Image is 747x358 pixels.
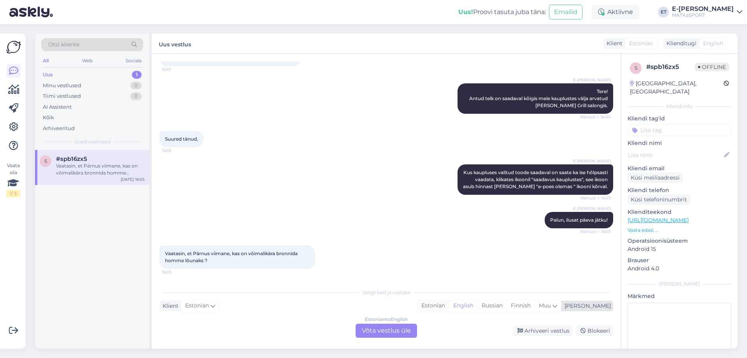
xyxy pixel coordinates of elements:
p: Vaata edasi ... [628,227,731,234]
a: E-[PERSON_NAME]MATKaSPORT [672,6,742,18]
div: Socials [124,56,143,66]
div: Minu vestlused [43,82,81,90]
div: Russian [477,300,507,312]
p: Kliendi tag'id [628,115,731,123]
span: Estonian [629,39,653,48]
span: #spb16zx5 [56,155,87,162]
p: Operatsioonisüsteem [628,237,731,245]
span: Nähtud ✓ 16:03 [580,229,611,235]
div: 1 [132,71,142,79]
div: Finnish [507,300,535,312]
span: s [44,158,47,164]
span: s [635,65,637,71]
a: [URL][DOMAIN_NAME] [628,217,689,224]
div: Küsi meiliaadressi [628,173,683,183]
p: Kliendi telefon [628,186,731,194]
p: Android 4.0 [628,265,731,273]
div: Kõik [43,114,54,122]
div: ET [658,7,669,18]
div: English [449,300,477,312]
div: Proovi tasuta juba täna: [458,7,546,17]
span: 16:03 [162,148,191,153]
p: Klienditeekond [628,208,731,216]
span: E-[PERSON_NAME] [573,206,611,212]
div: Vaatasin, et Pärnus viimane, kas on võimalikära bronnida homme lõunaks ? [56,162,145,176]
b: Uus! [458,8,473,16]
span: Muu [539,302,551,309]
span: E-[PERSON_NAME] [573,158,611,164]
p: Android 15 [628,245,731,253]
div: Klient [603,39,622,48]
p: Brauser [628,256,731,265]
button: Emailid [549,5,582,19]
div: 1 / 3 [6,190,20,197]
div: 0 [130,92,142,100]
div: MATKaSPORT [672,12,734,18]
span: Vaatasin, et Pärnus viimane, kas on võimalikära bronnida homme lõunaks ? [165,250,299,263]
div: [PERSON_NAME] [561,302,611,310]
div: Kliendi info [628,103,731,110]
div: Klient [160,302,179,310]
div: Estonian [417,300,449,312]
p: Kliendi email [628,164,731,173]
label: Uus vestlus [159,38,191,49]
img: Askly Logo [6,40,21,55]
span: 16:05 [162,269,191,275]
span: 15:57 [162,67,191,72]
div: 0 [130,82,142,90]
div: Aktiivne [592,5,639,19]
div: Estonian to English [365,316,408,323]
div: Valige keel ja vastake [160,289,613,296]
span: Otsi kliente [48,41,79,49]
div: Web [81,56,94,66]
p: Märkmed [628,292,731,300]
div: Blokeeri [576,326,613,336]
span: Estonian [185,302,209,310]
span: Offline [695,63,729,71]
div: All [41,56,50,66]
div: E-[PERSON_NAME] [672,6,734,12]
span: Palun, ilusat päeva jätku! [550,217,608,223]
input: Lisa tag [628,124,731,136]
span: Uued vestlused [74,138,110,145]
input: Lisa nimi [628,151,722,159]
span: Kus kaupluses valitud toode saadaval on saate ka ise hõlpsasti vaadata, klikates ikoonil "saadavu... [463,169,609,189]
span: English [703,39,723,48]
div: Arhiveeritud [43,125,75,132]
div: Vaata siia [6,162,20,197]
div: AI Assistent [43,103,72,111]
div: [PERSON_NAME] [628,280,731,287]
span: Nähtud ✓ 16:00 [580,114,611,120]
p: Kliendi nimi [628,139,731,147]
div: Uus [43,71,53,79]
div: Klienditugi [663,39,696,48]
div: [GEOGRAPHIC_DATA], [GEOGRAPHIC_DATA] [630,79,724,96]
div: Võta vestlus üle [356,324,417,338]
div: Küsi telefoninumbrit [628,194,690,205]
span: Nähtud ✓ 16:03 [580,195,611,201]
span: Tere! Antud telk on saadaval kõigis meie kauplustes välja arvatud [PERSON_NAME] Grill salongis. [469,88,609,108]
span: Suured tänud, [165,136,198,142]
div: # spb16zx5 [646,62,695,72]
div: [DATE] 16:05 [121,176,145,182]
div: Tiimi vestlused [43,92,81,100]
span: E-[PERSON_NAME] [573,77,611,83]
div: Arhiveeri vestlus [513,326,573,336]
